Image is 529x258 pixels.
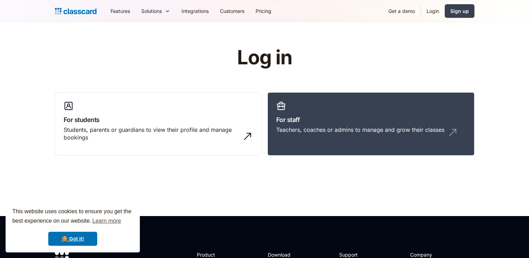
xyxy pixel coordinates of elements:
a: home [55,6,96,16]
a: Features [105,3,136,19]
a: For studentsStudents, parents or guardians to view their profile and manage bookings [55,92,262,156]
a: Customers [214,3,250,19]
a: Login [421,3,445,19]
div: Solutions [136,3,176,19]
h3: For students [64,115,253,124]
div: Sign up [450,7,469,15]
div: Students, parents or guardians to view their profile and manage bookings [64,126,239,142]
a: Sign up [445,4,474,18]
h1: Log in [153,47,376,69]
a: Integrations [176,3,214,19]
div: Solutions [141,7,162,15]
a: learn more about cookies [91,216,122,226]
div: cookieconsent [6,201,140,252]
a: Get a demo [383,3,421,19]
a: dismiss cookie message [48,232,97,246]
a: For staffTeachers, coaches or admins to manage and grow their classes [267,92,474,156]
h3: For staff [276,115,466,124]
div: Teachers, coaches or admins to manage and grow their classes [276,126,444,134]
a: Pricing [250,3,277,19]
span: This website uses cookies to ensure you get the best experience on our website. [12,207,133,226]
